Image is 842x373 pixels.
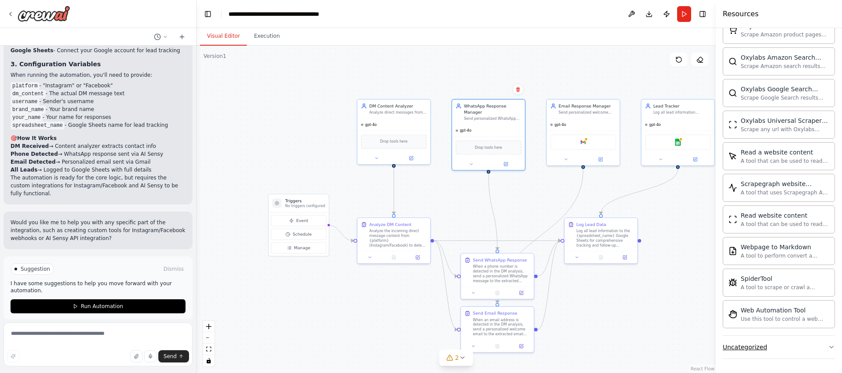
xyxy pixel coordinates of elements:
button: Open in side panel [511,343,531,350]
img: Stagehandtool [728,310,737,319]
button: Open in side panel [407,254,428,261]
p: Would you like me to help you with any specific part of the integration, such as creating custom ... [11,219,186,242]
img: Scrapeelementfromwebsitetool [728,152,737,161]
div: DM Content AnalyzerAnalyze direct messages from {platform} to detect and extract phone numbers an... [357,99,431,165]
g: Edge from 6bc8a590-587a-4ec5-972a-9f708a681f22 to 5e52037b-0f9a-4098-b4c9-ea3c8db3d4ca [538,238,561,333]
button: zoom in [203,321,214,332]
img: Google sheets [674,139,681,146]
div: Log all lead information to the {spreadsheet_name} Google Sheets for comprehensive tracking and f... [576,229,634,247]
div: Analyze the incoming direct message content from {platform} (Instagram/Facebook) to detect and ex... [369,229,427,247]
img: Oxylabsgooglesearchscrapertool [728,89,737,97]
code: platform [11,82,39,90]
img: Logo [18,6,70,22]
div: Log Lead DataLog all lead information to the {spreadsheet_name} Google Sheets for comprehensive t... [564,217,638,264]
button: Dismiss [162,265,186,273]
span: gpt-4o [554,122,566,127]
div: Scrapegraph website scraper [741,179,829,188]
img: Google gmail [580,139,587,146]
span: Schedule [293,231,311,237]
p: When running the automation, you'll need to provide: [11,71,186,79]
div: When a phone number is detected in the DM analysis, send a personalized WhatsApp message to the e... [473,264,530,283]
h3: Triggers [285,198,325,204]
li: - Connect your Google account for lead tracking [11,47,186,54]
button: Start a new chat [175,32,189,42]
button: Visual Editor [200,27,247,46]
strong: How It Works [17,135,57,141]
li: - Google Sheets name for lead tracking [11,121,186,129]
img: Oxylabsuniversalscrapertool [728,120,737,129]
div: SpiderTool [741,274,829,283]
span: Suggestion [21,265,50,273]
div: Use this tool to control a web browser and interact with websites using natural language. Capabil... [741,316,829,323]
img: Serplywebpagetomarkdowntool [728,247,737,255]
button: Uncategorized [723,336,835,359]
div: Email Response Manager [559,103,616,109]
g: Edge from 29d0f104-4fe1-425e-acf7-4cd07f20a512 to 6bc8a590-587a-4ec5-972a-9f708a681f22 [494,169,586,303]
li: - The actual DM message text [11,90,186,97]
div: Lead Tracker [653,103,711,109]
div: Oxylabs Amazon Search Scraper tool [741,53,829,62]
li: - Sender's username [11,97,186,105]
button: Open in side panel [489,161,522,168]
li: → Content analyzer extracts contact info [11,142,186,150]
button: Event [271,215,326,226]
strong: All Leads [11,167,37,173]
img: Scrapegraphscrapetool [728,183,737,192]
button: Hide right sidebar [696,8,709,20]
button: Hide left sidebar [202,8,214,20]
button: Delete node [512,84,524,95]
div: Version 1 [203,53,226,60]
li: - Your name for responses [11,113,186,121]
button: Upload files [130,350,143,362]
span: Event [296,218,308,223]
li: - Your brand name [11,105,186,113]
img: Spidertool [728,278,737,287]
button: Open in side panel [615,254,635,261]
li: → Logged to Google Sheets with full details [11,166,186,174]
strong: 3. Configuration Variables [11,61,101,68]
button: No output available [485,289,510,296]
g: Edge from d0f3b31e-3a80-49f0-b460-4455ba02962b to 163ae324-836f-44cb-a269-8e2111b80b5c [485,174,500,250]
button: Open in side panel [394,154,428,161]
div: TriggersNo triggers configuredEventScheduleManage [268,194,329,256]
button: Switch to previous chat [150,32,171,42]
button: Click to speak your automation idea [144,350,157,362]
li: - "Instagram" or "Facebook" [11,82,186,90]
button: Run Automation [11,299,186,313]
span: gpt-4o [460,128,471,133]
div: Analyze DM Content [369,222,411,227]
div: Log Lead Data [576,222,606,227]
code: brand_name [11,106,46,114]
button: No output available [485,343,510,350]
div: Uncategorized [723,343,767,351]
span: Run Automation [81,303,123,310]
strong: Google Sheets [11,47,54,54]
p: No triggers configured [285,204,325,208]
li: → Personalized email sent via Gmail [11,158,186,166]
div: When an email address is detected in the DM analysis, send a personalized welcome email to the ex... [473,317,530,336]
div: DM Content Analyzer [369,103,427,109]
div: Send Email Response [473,310,517,316]
h4: Resources [723,9,759,19]
div: Analyze DM ContentAnalyze the incoming direct message content from {platform} (Instagram/Facebook... [357,217,431,264]
span: gpt-4o [649,122,660,127]
div: Send personalized WhatsApp messages to leads who shared phone numbers via {platform} DMs, using t... [464,116,521,121]
div: Scrape any url with Oxylabs Universal Scraper [741,126,829,133]
button: Schedule [271,229,326,240]
code: dm_content [11,90,46,98]
img: Oxylabsamazonsearchscrapertool [728,57,737,66]
div: Log all lead information including name, username, platform ({platform}), contact info, and times... [653,110,711,115]
div: Scrape Google Search results with Oxylabs Google Search Scraper [741,94,829,101]
div: Webpage to Markdown [741,243,829,251]
button: No output available [589,254,614,261]
button: Open in side panel [678,156,712,163]
g: Edge from 163ae324-836f-44cb-a269-8e2111b80b5c to 5e52037b-0f9a-4098-b4c9-ea3c8db3d4ca [538,238,561,279]
button: No output available [381,254,406,261]
a: React Flow attribution [691,366,714,371]
div: Scrape Amazon search results with Oxylabs Amazon Search Scraper [741,63,829,70]
button: zoom out [203,332,214,344]
button: Execution [247,27,287,46]
div: Read website content [741,211,829,220]
h2: 🎯 [11,134,186,142]
div: A tool to perform convert a webpage to markdown to make it easier for LLMs to understand [741,252,829,259]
